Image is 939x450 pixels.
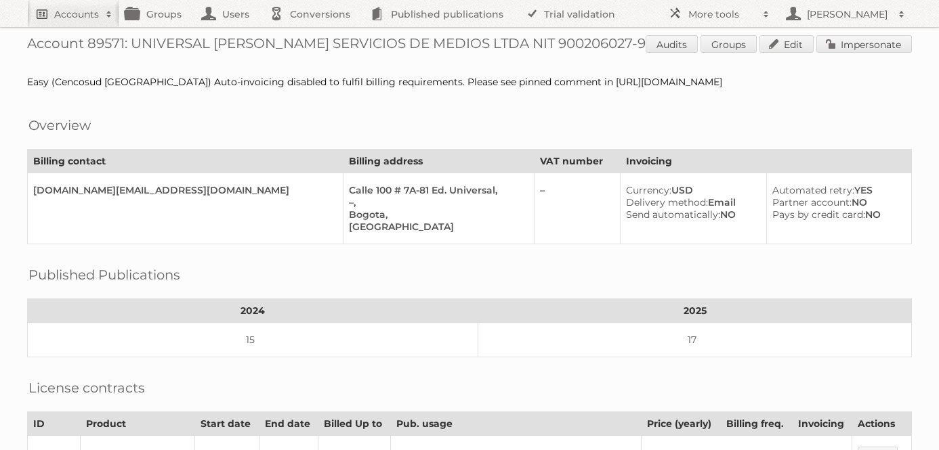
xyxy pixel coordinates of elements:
span: Delivery method: [626,196,708,208]
h2: [PERSON_NAME] [804,7,892,21]
th: Pub. usage [391,412,642,436]
td: 17 [478,323,912,357]
th: End date [259,412,318,436]
th: Billed Up to [318,412,391,436]
th: Invoicing [792,412,852,436]
th: Billing freq. [720,412,792,436]
div: [DOMAIN_NAME][EMAIL_ADDRESS][DOMAIN_NAME] [33,184,332,196]
th: Price (yearly) [642,412,721,436]
td: 15 [28,323,478,357]
td: – [534,173,620,244]
th: Billing contact [28,150,343,173]
th: ID [28,412,81,436]
h2: Accounts [54,7,99,21]
div: USD [626,184,755,196]
a: Audits [646,35,698,53]
div: Easy (Cencosud [GEOGRAPHIC_DATA]) Auto-invoicing disabled to fulfil billing requirements. Please ... [27,76,912,88]
th: Invoicing [620,150,911,173]
span: Send automatically: [626,208,720,221]
h2: License contracts [28,378,145,398]
a: Impersonate [816,35,912,53]
th: Actions [852,412,912,436]
span: Automated retry: [772,184,854,196]
div: Email [626,196,755,208]
th: Product [81,412,195,436]
h2: Overview [28,115,91,135]
a: Groups [701,35,757,53]
a: Edit [759,35,814,53]
div: NO [772,208,900,221]
div: –, [349,196,523,208]
div: YES [772,184,900,196]
div: Calle 100 # 7A-81 Ed. Universal, [349,184,523,196]
div: Bogota, [349,208,523,221]
th: 2025 [478,299,912,323]
h1: Account 89571: UNIVERSAL [PERSON_NAME] SERVICIOS DE MEDIOS LTDA NIT 900206027-9 [27,35,912,55]
div: NO [626,208,755,221]
th: Billing address [343,150,534,173]
div: NO [772,196,900,208]
span: Currency: [626,184,671,196]
h2: More tools [688,7,756,21]
th: VAT number [534,150,620,173]
span: Partner account: [772,196,852,208]
span: Pays by credit card: [772,208,865,221]
th: Start date [194,412,259,436]
th: 2024 [28,299,478,323]
div: [GEOGRAPHIC_DATA] [349,221,523,233]
h2: Published Publications [28,265,180,285]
